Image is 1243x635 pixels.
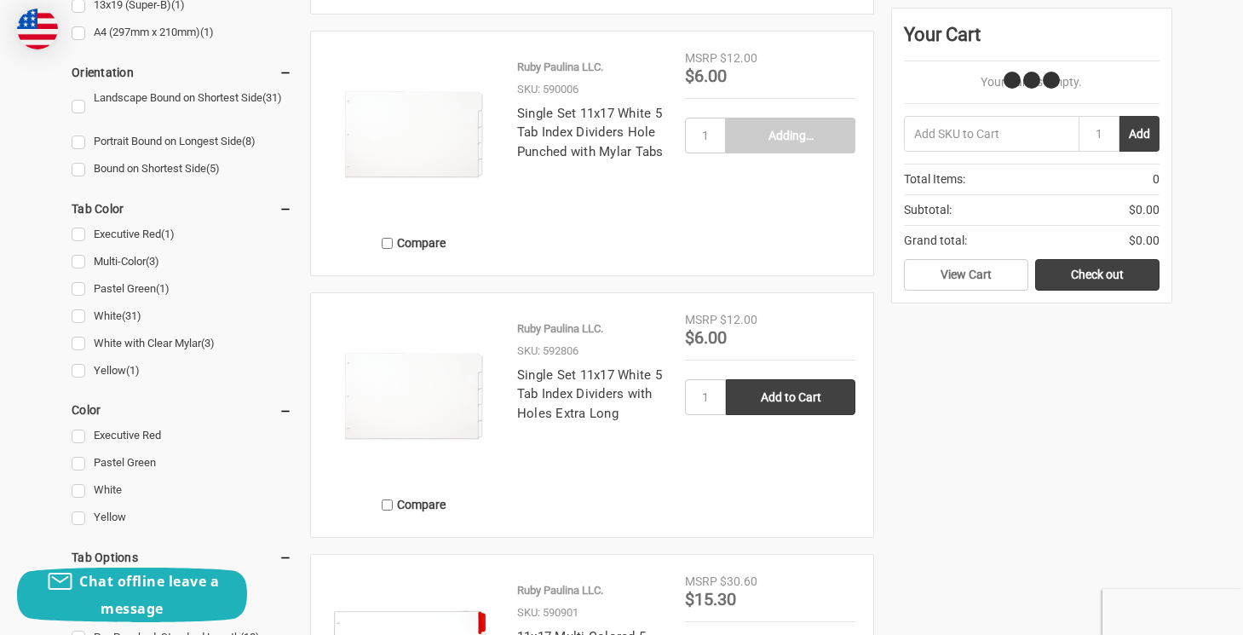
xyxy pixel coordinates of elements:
h5: Color [72,400,292,420]
span: (1) [200,26,214,38]
span: (31) [122,309,141,322]
div: MSRP [685,49,717,67]
a: Landscape Bound on Shortest Side [72,87,292,126]
span: (3) [146,255,159,268]
span: (1) [161,228,175,240]
span: $15.30 [685,589,736,609]
a: A4 (297mm x 210mm) [72,21,292,44]
iframe: Google Customer Reviews [1102,589,1243,635]
a: Bound on Shortest Side [72,158,292,181]
input: Compare [382,499,393,511]
span: $0.00 [1129,201,1160,219]
a: Executive Red [72,424,292,447]
span: (31) [262,91,282,104]
input: Adding… [726,118,855,153]
label: Compare [329,229,499,257]
span: $12.00 [720,313,757,326]
span: 0 [1153,170,1160,188]
h5: Tab Color [72,199,292,219]
h5: Tab Options [72,547,292,568]
p: SKU: 590006 [517,81,578,98]
input: Compare [382,238,393,249]
a: Yellow [72,360,292,383]
span: $6.00 [685,66,727,86]
a: Executive Red [72,223,292,246]
a: Check out [1035,259,1160,292]
p: SKU: 592806 [517,343,578,360]
a: Pastel Green [72,452,292,475]
img: Single Set 11x17 White 5 Tab Index Dividers with Holes Extra Long [329,311,499,482]
span: $6.00 [685,327,727,348]
a: Single Set 11x17 White 5 Tab Index Dividers Hole Punched with Mylar Tabs [517,106,664,159]
span: Total Items: [904,170,965,188]
label: Compare [329,491,499,519]
a: Portrait Bound on Longest Side [72,130,292,153]
p: Ruby Paulina LLC. [517,582,603,599]
a: Yellow [72,506,292,529]
img: Single Set 11x17 White 5 Tab Index Dividers Hole Punched with Mylar Tabs [329,49,499,220]
span: (1) [156,282,170,295]
span: $0.00 [1129,232,1160,250]
a: View Cart [904,259,1028,292]
span: (5) [206,162,220,175]
span: (8) [242,135,256,147]
span: Grand total: [904,232,967,250]
p: SKU: 590901 [517,604,578,621]
span: (1) [126,364,140,377]
div: MSRP [685,573,717,591]
img: duty and tax information for United States [17,9,58,49]
span: $30.60 [720,574,757,588]
button: Chat offline leave a message [17,568,247,622]
a: Single Set 11x17 White 5 Tab Index Dividers with Holes Extra Long [517,367,662,421]
span: (3) [201,337,215,349]
div: MSRP [685,311,717,329]
span: Chat offline leave a message [79,572,219,618]
p: Your Cart Is Empty. [904,73,1160,91]
div: Your Cart [904,20,1160,61]
p: Ruby Paulina LLC. [517,320,603,338]
input: Add to Cart [726,379,855,415]
p: Ruby Paulina LLC. [517,59,603,76]
input: Add SKU to Cart [904,116,1079,152]
a: Multi-Color [72,251,292,274]
a: White with Clear Mylar [72,332,292,355]
a: White [72,479,292,502]
h5: Orientation [72,62,292,83]
button: Add [1119,116,1160,152]
a: White [72,305,292,328]
a: Pastel Green [72,278,292,301]
span: $12.00 [720,51,757,65]
span: Subtotal: [904,201,952,219]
